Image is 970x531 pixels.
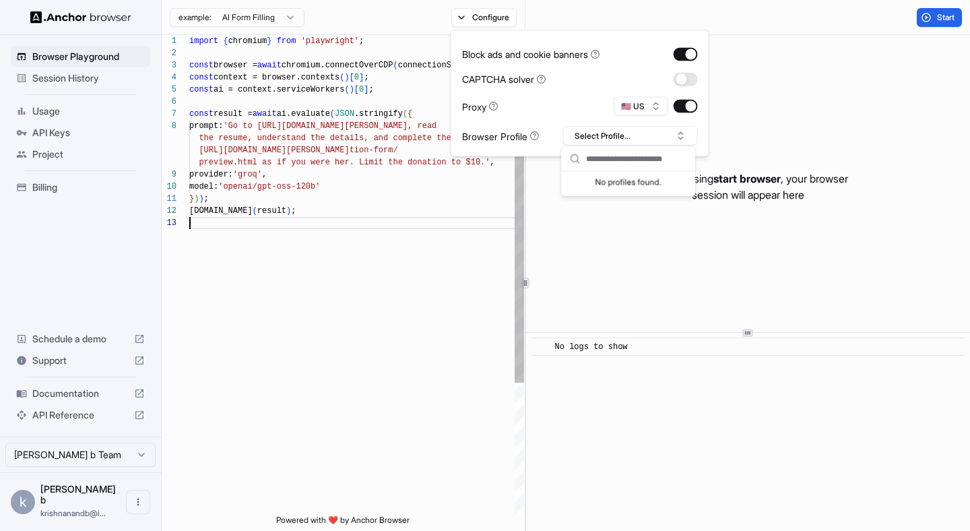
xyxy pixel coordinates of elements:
[32,332,129,346] span: Schedule a demo
[11,350,150,371] div: Support
[11,46,150,67] div: Browser Playground
[354,73,359,82] span: 0
[339,73,344,82] span: (
[199,158,441,167] span: preview.html as if you were her. Limit the donatio
[462,47,600,61] div: Block ads and cookie banners
[253,206,257,216] span: (
[189,182,218,191] span: model:
[354,109,403,119] span: .stringify
[393,61,397,70] span: (
[277,109,330,119] span: ai.evaluate
[11,404,150,426] div: API Reference
[162,35,176,47] div: 1
[162,71,176,84] div: 4
[562,172,695,196] div: Suggestions
[162,108,176,120] div: 7
[194,194,199,204] span: )
[253,109,277,119] span: await
[32,408,129,422] span: API Reference
[408,109,412,119] span: {
[162,181,176,193] div: 10
[32,71,145,85] span: Session History
[647,170,848,203] p: After pressing , your browser session will appear here
[286,206,291,216] span: )
[162,96,176,108] div: 6
[32,50,145,63] span: Browser Playground
[199,146,349,155] span: [URL][DOMAIN_NAME][PERSON_NAME]
[462,129,540,143] div: Browser Profile
[713,172,781,185] span: start browser
[262,170,267,179] span: ,
[189,109,214,119] span: const
[30,11,131,24] img: Anchor Logo
[11,328,150,350] div: Schedule a demo
[344,73,349,82] span: )
[162,168,176,181] div: 9
[214,61,257,70] span: browser =
[32,181,145,194] span: Billing
[32,387,129,400] span: Documentation
[228,36,267,46] span: chromium
[330,109,335,119] span: (
[32,126,145,139] span: API Keys
[162,84,176,96] div: 5
[359,85,364,94] span: 0
[555,342,628,352] span: No logs to show
[11,122,150,144] div: API Keys
[126,490,150,514] button: Open menu
[189,206,253,216] span: [DOMAIN_NAME]
[189,61,214,70] span: const
[32,148,145,161] span: Project
[11,383,150,404] div: Documentation
[162,193,176,205] div: 11
[368,85,373,94] span: ;
[462,99,498,113] div: Proxy
[267,36,271,46] span: }
[451,8,517,27] button: Configure
[277,36,296,46] span: from
[40,483,116,505] span: krishnanand b
[162,47,176,59] div: 2
[233,170,262,179] span: 'groq'
[40,508,106,518] span: krishnanandb@imagineers.dev
[11,490,35,514] div: k
[917,8,962,27] button: Start
[162,217,176,229] div: 13
[11,100,150,122] div: Usage
[162,120,176,132] div: 8
[350,73,354,82] span: [
[301,36,359,46] span: 'playwright'
[403,109,408,119] span: (
[257,61,282,70] span: await
[189,73,214,82] span: const
[441,158,490,167] span: n to $10.'
[614,97,668,116] button: 🇺🇸 US
[538,340,545,354] span: ​
[214,85,344,94] span: ai = context.serviceWorkers
[32,354,129,367] span: Support
[223,121,426,131] span: 'Go to [URL][DOMAIN_NAME][PERSON_NAME], re
[223,36,228,46] span: {
[32,104,145,118] span: Usage
[563,127,698,146] button: Select Profile...
[257,206,286,216] span: result
[350,146,398,155] span: tion-form/
[11,177,150,198] div: Billing
[335,109,354,119] span: JSON
[189,85,214,94] span: const
[364,85,368,94] span: ]
[214,73,339,82] span: context = browser.contexts
[350,85,354,94] span: )
[189,194,194,204] span: }
[354,85,359,94] span: [
[291,206,296,216] span: ;
[218,182,320,191] span: 'openai/gpt-oss-120b'
[490,158,494,167] span: ,
[199,194,203,204] span: )
[162,59,176,71] div: 3
[11,67,150,89] div: Session History
[364,73,368,82] span: ;
[11,144,150,165] div: Project
[937,12,956,23] span: Start
[204,194,209,204] span: ;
